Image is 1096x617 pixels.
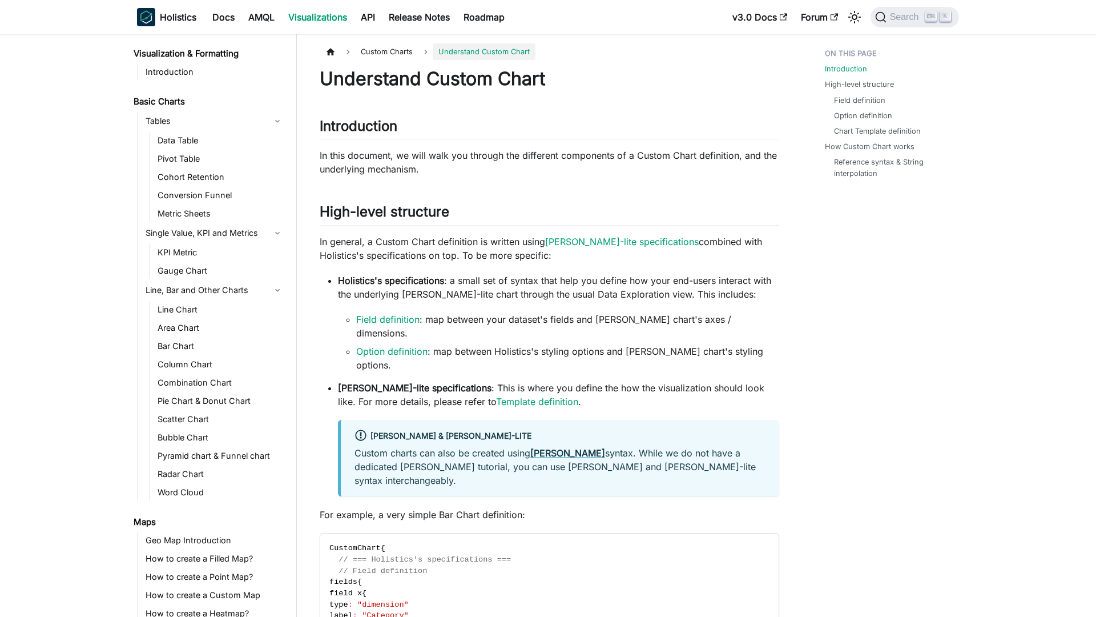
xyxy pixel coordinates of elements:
[320,149,779,176] p: In this document, we will walk you through the different components of a Custom Chart definition,...
[338,275,444,286] strong: Holistics's specifications
[154,151,287,167] a: Pivot Table
[845,8,864,26] button: Switch between dark and light mode (currently light mode)
[433,43,535,60] span: Understand Custom Chart
[362,589,366,598] span: {
[329,544,381,552] span: CustomChart
[154,356,287,372] a: Column Chart
[142,224,287,242] a: Single Value, KPI and Metrics
[154,448,287,464] a: Pyramid chart & Funnel chart
[320,118,779,139] h2: Introduction
[154,302,287,318] a: Line Chart
[354,8,382,26] a: API
[205,8,241,26] a: Docs
[357,578,362,586] span: {
[348,600,353,609] span: :
[338,382,491,394] strong: [PERSON_NAME]-lite specifications
[154,393,287,409] a: Pie Chart & Donut Chart
[356,346,428,357] a: Option definition
[329,578,357,586] span: fields
[142,532,287,548] a: Geo Map Introduction
[160,10,196,24] b: Holistics
[338,381,779,408] p: : This is where you define the how the visualization should look like. For more details, please r...
[130,46,287,62] a: Visualization & Formatting
[320,203,779,225] h2: High-level structure
[320,43,341,60] a: Home page
[142,569,287,585] a: How to create a Point Map?
[357,600,409,609] span: "dimension"
[154,133,287,149] a: Data Table
[825,63,867,74] a: Introduction
[126,34,297,617] nav: Docs sidebar
[354,429,765,444] div: [PERSON_NAME] & [PERSON_NAME]-lite
[137,8,196,26] a: HolisticsHolistics
[154,320,287,336] a: Area Chart
[356,312,779,340] li: : map between your dataset's fields and [PERSON_NAME] chart's axes / dimensions.
[320,508,779,522] p: For example, a very simple Bar Chart definition:
[142,64,287,80] a: Introduction
[356,314,420,325] a: Field definition
[320,235,779,262] p: In general, a Custom Chart definition is written using combined with Holistics's specifications o...
[130,514,287,530] a: Maps
[154,430,287,446] a: Bubble Chart
[825,141,914,152] a: How Custom Chart works
[320,43,779,60] nav: Breadcrumbs
[154,466,287,482] a: Radar Chart
[834,157,948,178] a: Reference syntax & String interpolation
[329,589,362,598] span: field x
[154,484,287,500] a: Word Cloud
[338,274,779,301] p: : a small set of syntax that help you define how your end-users interact with the underlying [PER...
[871,7,959,27] button: Search (Ctrl+K)
[154,263,287,279] a: Gauge Chart
[834,95,885,106] a: Field definition
[339,555,511,564] span: // === Holistics's specifications ===
[154,411,287,427] a: Scatter Chart
[381,544,385,552] span: {
[382,8,457,26] a: Release Notes
[142,281,287,299] a: Line, Bar and Other Charts
[281,8,354,26] a: Visualizations
[354,446,765,487] p: Custom charts can also be created using syntax. While we do not have a dedicated [PERSON_NAME] tu...
[329,600,348,609] span: type
[726,8,794,26] a: v3.0 Docs
[320,67,779,90] h1: Understand Custom Chart
[545,236,699,247] a: [PERSON_NAME]-lite specifications
[496,396,578,407] a: Template definition
[137,8,155,26] img: Holistics
[154,338,287,354] a: Bar Chart
[530,447,605,459] a: [PERSON_NAME]
[457,8,511,26] a: Roadmap
[154,245,287,261] a: KPI Metric
[154,206,287,222] a: Metric Sheets
[241,8,281,26] a: AMQL
[356,344,779,372] li: : map between Holistics's styling options and [PERSON_NAME] chart's styling options.
[154,375,287,391] a: Combination Chart
[154,187,287,203] a: Conversion Funnel
[794,8,845,26] a: Forum
[834,126,921,137] a: Chart Template definition
[142,587,287,603] a: How to create a Custom Map
[130,94,287,110] a: Basic Charts
[142,551,287,567] a: How to create a Filled Map?
[154,169,287,185] a: Cohort Retention
[825,79,894,90] a: High-level structure
[834,110,892,121] a: Option definition
[142,112,287,130] a: Tables
[339,567,427,575] span: // Field definition
[355,43,418,60] span: Custom Charts
[887,12,926,22] span: Search
[940,11,951,22] kbd: K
